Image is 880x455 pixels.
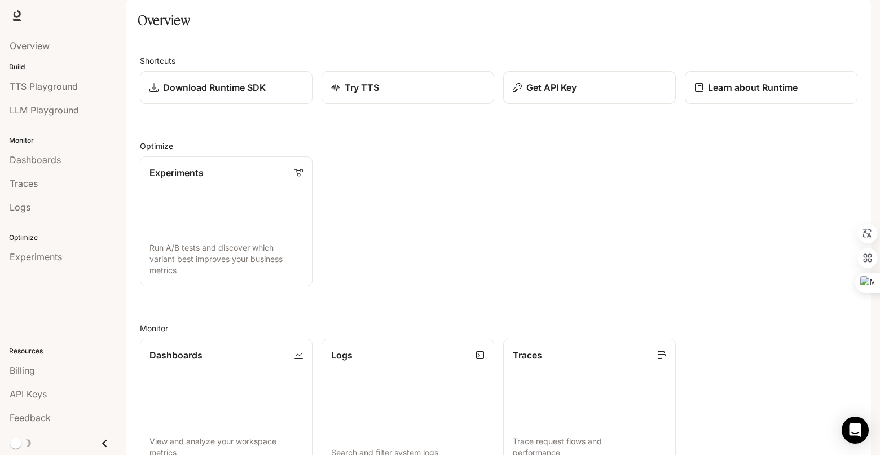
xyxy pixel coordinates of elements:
button: Get API Key [503,71,676,104]
a: Learn about Runtime [685,71,857,104]
h2: Monitor [140,322,857,334]
a: ExperimentsRun A/B tests and discover which variant best improves your business metrics [140,156,313,286]
h1: Overview [138,9,190,32]
p: Learn about Runtime [708,81,798,94]
a: Download Runtime SDK [140,71,313,104]
h2: Shortcuts [140,55,857,67]
p: Download Runtime SDK [163,81,266,94]
div: Open Intercom Messenger [842,417,869,444]
p: Dashboards [149,348,203,362]
p: Get API Key [526,81,577,94]
h2: Optimize [140,140,857,152]
p: Logs [331,348,353,362]
p: Try TTS [345,81,379,94]
a: Try TTS [322,71,494,104]
p: Experiments [149,166,204,180]
p: Traces [513,348,542,362]
p: Run A/B tests and discover which variant best improves your business metrics [149,242,303,276]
